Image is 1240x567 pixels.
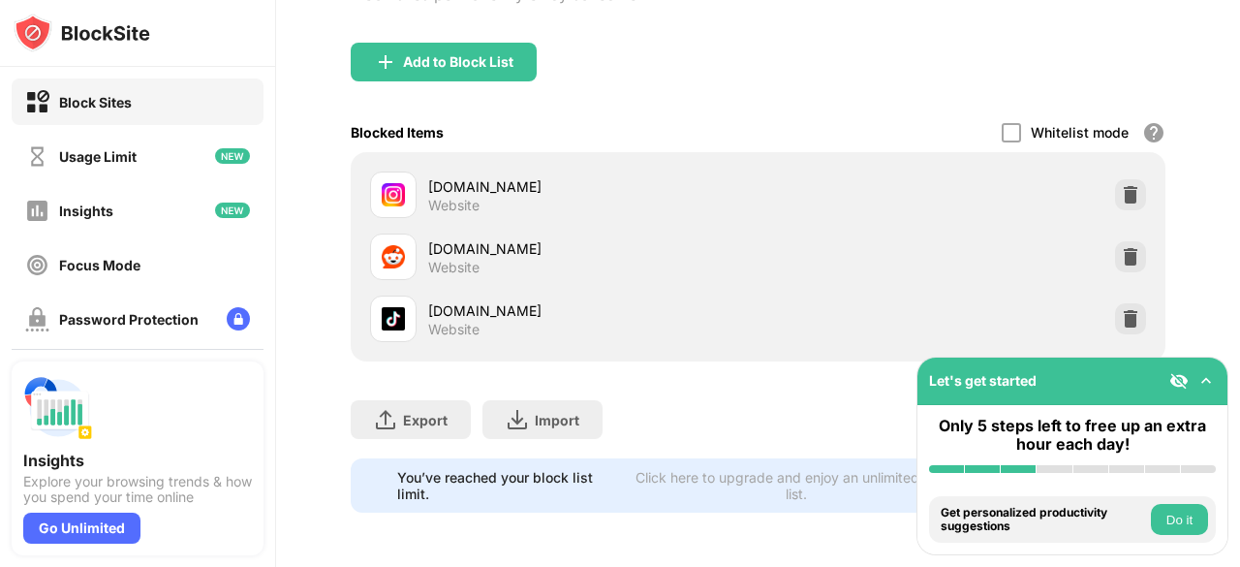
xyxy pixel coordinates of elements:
div: Go Unlimited [23,513,140,544]
div: Add to Block List [403,54,513,70]
div: Password Protection [59,311,199,328]
div: Click here to upgrade and enjoy an unlimited block list. [631,469,964,502]
div: Only 5 steps left to free up an extra hour each day! [929,417,1216,454]
img: favicons [382,245,405,268]
img: omni-setup-toggle.svg [1196,371,1216,391]
img: new-icon.svg [215,148,250,164]
img: block-on.svg [25,90,49,114]
img: time-usage-off.svg [25,144,49,169]
img: logo-blocksite.svg [14,14,150,52]
div: Insights [23,451,252,470]
div: Website [428,197,480,214]
div: Get personalized productivity suggestions [941,506,1146,534]
div: Explore your browsing trends & how you spend your time online [23,474,252,505]
img: lock-menu.svg [227,307,250,331]
div: Insights [59,203,113,219]
img: favicons [382,183,405,206]
div: [DOMAIN_NAME] [428,238,759,259]
img: focus-off.svg [25,253,49,277]
div: Export [403,412,448,428]
div: Import [535,412,579,428]
div: Whitelist mode [1031,124,1129,141]
div: Blocked Items [351,124,444,141]
div: You’ve reached your block list limit. [397,469,619,502]
div: Focus Mode [59,257,140,273]
button: Do it [1151,504,1208,535]
img: insights-off.svg [25,199,49,223]
img: eye-not-visible.svg [1169,371,1189,391]
img: new-icon.svg [215,203,250,218]
img: push-insights.svg [23,373,93,443]
div: [DOMAIN_NAME] [428,300,759,321]
div: Website [428,259,480,276]
img: password-protection-off.svg [25,307,49,331]
div: Block Sites [59,94,132,110]
div: Usage Limit [59,148,137,165]
div: [DOMAIN_NAME] [428,176,759,197]
div: Let's get started [929,372,1037,389]
img: favicons [382,307,405,331]
div: Website [428,321,480,338]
